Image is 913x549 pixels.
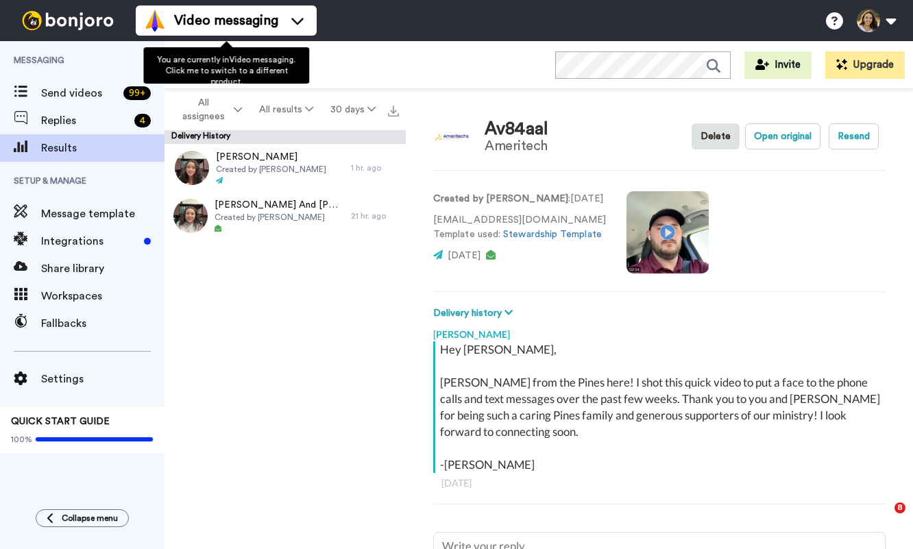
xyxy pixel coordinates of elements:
div: [DATE] [441,476,877,490]
span: Send videos [41,85,118,101]
span: You are currently in Video messaging . Click me to switch to a different product. [157,56,295,86]
iframe: Intercom live chat [866,502,899,535]
div: Hey [PERSON_NAME], [PERSON_NAME] from the Pines here! I shot this quick video to put a face to th... [440,341,882,473]
span: Video messaging [174,11,278,30]
span: Workspaces [41,288,165,304]
span: Integrations [41,233,138,249]
span: All assignees [175,96,231,123]
img: Image of Av84aal [433,118,471,156]
button: Delivery history [433,306,517,321]
img: da858491-153a-4140-881c-cc72590e3cb7-thumb.jpg [175,151,209,185]
button: 30 days [321,97,384,122]
button: Upgrade [825,51,905,79]
p: [EMAIL_ADDRESS][DOMAIN_NAME] Template used: [433,213,606,242]
div: 4 [134,114,151,127]
span: Replies [41,112,129,129]
button: Open original [745,123,820,149]
span: [DATE] [448,251,480,260]
span: 100% [11,434,32,445]
button: Delete [692,123,740,149]
button: Collapse menu [36,509,129,527]
img: export.svg [388,106,399,117]
button: Export all results that match these filters now. [384,99,403,120]
span: Created by [PERSON_NAME] [215,212,344,223]
span: [PERSON_NAME] [216,150,326,164]
span: 8 [894,502,905,513]
button: All assignees [167,90,251,129]
strong: Created by [PERSON_NAME] [433,194,568,204]
div: 1 hr. ago [351,162,399,173]
span: Share library [41,260,165,277]
span: [PERSON_NAME] And [PERSON_NAME] [215,198,344,212]
span: Created by [PERSON_NAME] [216,164,326,175]
img: 24e9141b-e01a-4742-9090-8e29bff60ec1-thumb.jpg [173,199,208,233]
span: Message template [41,206,165,222]
div: 21 hr. ago [351,210,399,221]
img: bj-logo-header-white.svg [16,11,119,30]
button: All results [251,97,322,122]
button: Invite [744,51,812,79]
div: Av84aal [485,119,548,139]
div: [PERSON_NAME] [433,321,886,341]
a: [PERSON_NAME] And [PERSON_NAME]Created by [PERSON_NAME]21 hr. ago [165,192,406,240]
div: 99 + [123,86,151,100]
span: Collapse menu [62,513,118,524]
span: QUICK START GUIDE [11,417,110,426]
div: Ameritech [485,138,548,154]
button: Resend [829,123,879,149]
span: Settings [41,371,165,387]
div: Delivery History [165,130,406,144]
a: Stewardship Template [503,230,602,239]
p: : [DATE] [433,192,606,206]
a: [PERSON_NAME]Created by [PERSON_NAME]1 hr. ago [165,144,406,192]
span: Fallbacks [41,315,165,332]
span: Results [41,140,165,156]
img: vm-color.svg [144,10,166,32]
